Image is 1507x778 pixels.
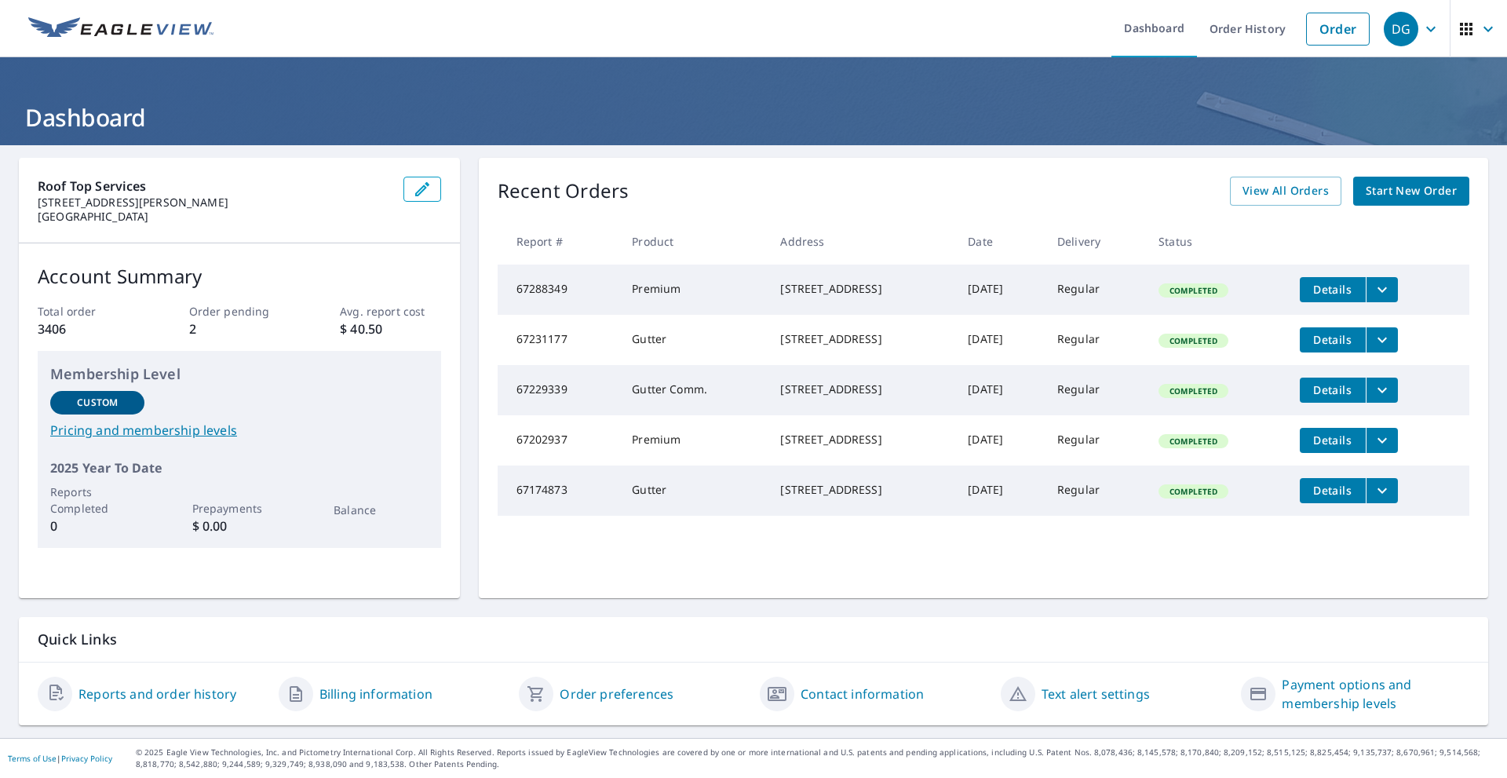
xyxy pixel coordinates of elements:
[1230,177,1341,206] a: View All Orders
[1242,181,1329,201] span: View All Orders
[1160,385,1227,396] span: Completed
[1366,277,1398,302] button: filesDropdownBtn-67288349
[498,365,620,415] td: 67229339
[955,365,1045,415] td: [DATE]
[780,331,943,347] div: [STREET_ADDRESS]
[1045,265,1146,315] td: Regular
[955,218,1045,265] th: Date
[78,685,236,703] a: Reports and order history
[955,315,1045,365] td: [DATE]
[955,265,1045,315] td: [DATE]
[1300,378,1366,403] button: detailsBtn-67229339
[319,685,432,703] a: Billing information
[1045,218,1146,265] th: Delivery
[28,17,213,41] img: EV Logo
[619,415,768,466] td: Premium
[1300,478,1366,503] button: detailsBtn-67174873
[1160,436,1227,447] span: Completed
[1160,335,1227,346] span: Completed
[50,458,429,477] p: 2025 Year To Date
[1146,218,1287,265] th: Status
[619,365,768,415] td: Gutter Comm.
[498,415,620,466] td: 67202937
[1282,675,1469,713] a: Payment options and membership levels
[1045,365,1146,415] td: Regular
[38,262,441,290] p: Account Summary
[1309,483,1356,498] span: Details
[189,320,290,338] p: 2
[192,517,286,535] p: $ 0.00
[1045,315,1146,365] td: Regular
[1045,466,1146,516] td: Regular
[8,754,112,763] p: |
[768,218,955,265] th: Address
[1045,415,1146,466] td: Regular
[498,265,620,315] td: 67288349
[61,753,112,764] a: Privacy Policy
[38,303,138,320] p: Total order
[619,218,768,265] th: Product
[498,466,620,516] td: 67174873
[1160,486,1227,497] span: Completed
[498,218,620,265] th: Report #
[340,320,440,338] p: $ 40.50
[1366,478,1398,503] button: filesDropdownBtn-67174873
[1384,12,1418,46] div: DG
[1306,13,1370,46] a: Order
[50,484,144,517] p: Reports Completed
[780,382,943,397] div: [STREET_ADDRESS]
[38,177,391,195] p: Roof Top Services
[955,415,1045,466] td: [DATE]
[619,265,768,315] td: Premium
[619,315,768,365] td: Gutter
[189,303,290,320] p: Order pending
[955,466,1045,516] td: [DATE]
[340,303,440,320] p: Avg. report cost
[192,500,286,517] p: Prepayments
[38,320,138,338] p: 3406
[498,315,620,365] td: 67231177
[780,432,943,447] div: [STREET_ADDRESS]
[38,630,1469,649] p: Quick Links
[1366,378,1398,403] button: filesDropdownBtn-67229339
[801,685,924,703] a: Contact information
[1300,428,1366,453] button: detailsBtn-67202937
[1042,685,1150,703] a: Text alert settings
[1309,282,1356,297] span: Details
[38,210,391,224] p: [GEOGRAPHIC_DATA]
[1353,177,1469,206] a: Start New Order
[1309,433,1356,447] span: Details
[1309,332,1356,347] span: Details
[1300,277,1366,302] button: detailsBtn-67288349
[50,517,144,535] p: 0
[136,747,1499,770] p: © 2025 Eagle View Technologies, Inc. and Pictometry International Corp. All Rights Reserved. Repo...
[19,101,1488,133] h1: Dashboard
[77,396,118,410] p: Custom
[1309,382,1356,397] span: Details
[1366,428,1398,453] button: filesDropdownBtn-67202937
[8,753,57,764] a: Terms of Use
[619,466,768,516] td: Gutter
[1300,327,1366,352] button: detailsBtn-67231177
[780,281,943,297] div: [STREET_ADDRESS]
[560,685,673,703] a: Order preferences
[50,363,429,385] p: Membership Level
[334,502,428,518] p: Balance
[38,195,391,210] p: [STREET_ADDRESS][PERSON_NAME]
[50,421,429,440] a: Pricing and membership levels
[1160,285,1227,296] span: Completed
[780,482,943,498] div: [STREET_ADDRESS]
[1366,181,1457,201] span: Start New Order
[1366,327,1398,352] button: filesDropdownBtn-67231177
[498,177,629,206] p: Recent Orders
